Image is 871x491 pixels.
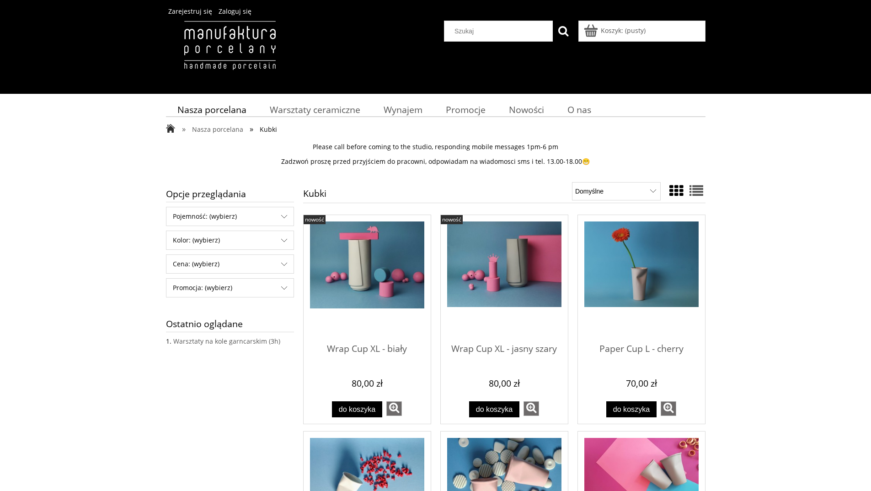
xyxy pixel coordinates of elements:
[250,124,253,134] span: »
[166,21,294,89] img: Manufaktura Porcelany
[166,278,294,297] div: Filtruj
[192,125,243,134] span: Nasza porcelana
[258,101,372,119] a: Warsztaty ceramiczne
[310,221,424,309] img: Wrap Cup XL - biały
[305,216,324,223] span: nowość
[553,21,574,42] button: Szukaj
[166,231,294,249] span: Kolor: (wybierz)
[310,336,424,372] a: Wrap Cup XL - biały
[372,101,434,119] a: Wynajem
[447,221,561,336] a: Przejdź do produktu Wrap Cup XL - jasny szary
[669,181,683,200] a: Widok ze zdjęciem
[626,377,657,389] em: 70,00 zł
[585,26,646,35] a: Produkty w koszyku 0. Przejdź do koszyka
[446,103,486,116] span: Promocje
[524,401,539,416] a: zobacz więcej
[447,221,561,308] img: Wrap Cup XL - jasny szary
[384,103,422,116] span: Wynajem
[173,337,280,345] a: Warsztaty na kole garncarskim (3h)
[219,7,251,16] a: Zaloguj się
[166,157,705,166] p: Zadzwoń proszę przed przyjściem do pracowni, odpowiadam na wiadomosci sms i tel. 13.00-18.00😁
[469,401,519,417] button: Do koszyka Wrap Cup XL - jasny szary
[448,21,553,41] input: Szukaj w sklepie
[166,186,294,202] span: Opcje przeglądania
[572,182,660,200] select: Sortuj wg
[584,221,699,308] img: Paper Cup L - cherry
[339,405,376,413] span: Do koszyka
[625,26,646,35] b: (pusty)
[177,103,246,116] span: Nasza porcelana
[332,401,382,417] button: Do koszyka Wrap Cup XL - biały
[270,103,360,116] span: Warsztaty ceramiczne
[509,103,544,116] span: Nowości
[447,336,561,372] a: Wrap Cup XL - jasny szary
[606,401,657,417] button: Do koszyka Paper Cup L - cherry
[352,377,383,389] em: 80,00 zł
[166,316,294,332] span: Ostatnio oglądane
[584,336,699,363] span: Paper Cup L - cherry
[166,207,294,226] div: Filtruj
[567,103,591,116] span: O nas
[476,405,513,413] span: Do koszyka
[166,279,294,297] span: Promocja: (wybierz)
[386,401,402,416] a: zobacz więcej
[556,101,603,119] a: O nas
[442,216,461,223] span: nowość
[310,221,424,336] a: Przejdź do produktu Wrap Cup XL - biały
[260,125,277,134] span: Kubki
[303,189,326,203] h1: Kubki
[182,124,186,134] span: »
[584,336,699,372] a: Paper Cup L - cherry
[661,401,676,416] a: zobacz więcej
[497,101,556,119] a: Nowości
[601,26,623,35] span: Koszyk:
[168,7,212,16] a: Zarejestruj się
[166,231,294,250] div: Filtruj
[166,255,294,273] span: Cena: (wybierz)
[613,405,650,413] span: Do koszyka
[166,207,294,226] span: Pojemność: (wybierz)
[447,336,561,363] span: Wrap Cup XL - jasny szary
[434,101,497,119] a: Promocje
[584,221,699,336] a: Przejdź do produktu Paper Cup L - cherry
[489,377,520,389] em: 80,00 zł
[310,336,424,363] span: Wrap Cup XL - biały
[166,143,705,151] p: Please call before coming to the studio, responding mobile messages 1pm-6 pm
[166,101,258,119] a: Nasza porcelana
[689,181,703,200] a: Widok pełny
[182,125,243,134] a: » Nasza porcelana
[166,254,294,274] div: Filtruj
